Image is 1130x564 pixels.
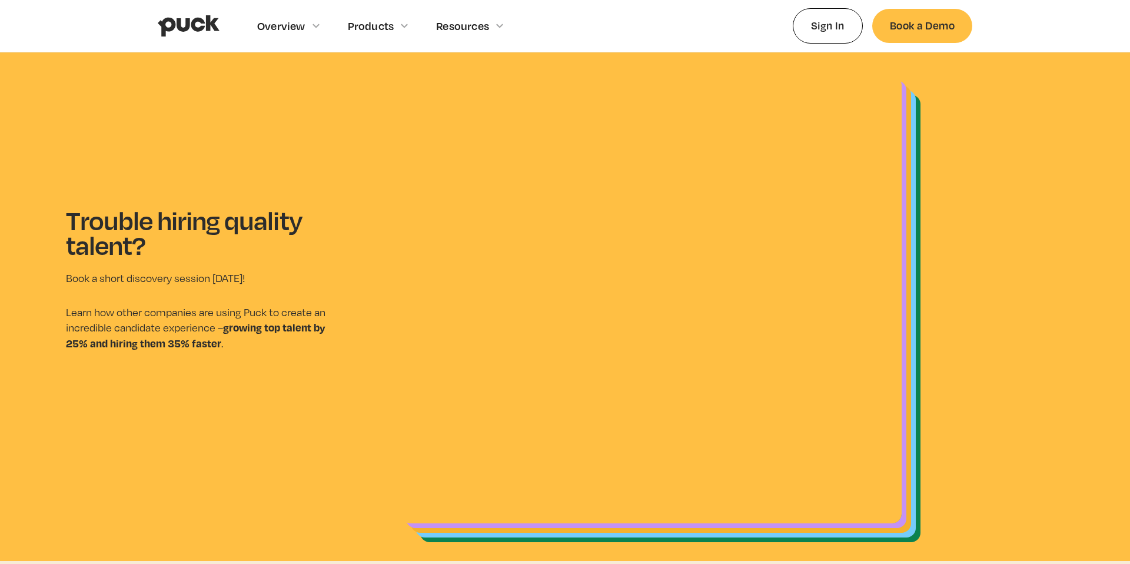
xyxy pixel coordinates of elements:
div: Products [348,19,394,32]
p: Learn how other companies are using Puck to create an incredible candidate experience – . [66,305,345,351]
div: Resources [436,19,489,32]
a: Book a Demo [872,9,972,42]
a: Sign In [793,8,863,43]
strong: growing top talent by 25% and hiring them 35% faster [66,320,325,350]
h1: Trouble hiring quality talent? [66,208,325,257]
div: Overview [257,19,305,32]
p: Book a short discovery session [DATE]! [66,271,345,286]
